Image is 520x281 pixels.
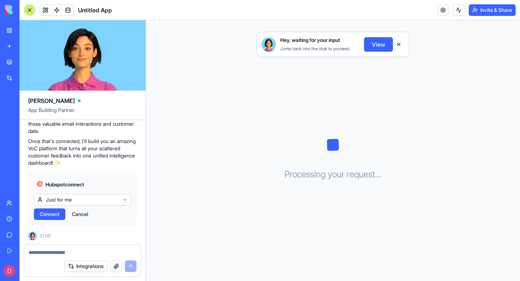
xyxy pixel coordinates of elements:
[364,37,393,52] button: View
[40,233,51,239] span: 21:05
[375,169,377,180] span: .
[37,181,43,187] img: hubspot
[4,265,15,277] img: ACg8ocL0MyTORgNIMWnMYi4nj39dQhso-qsisphQJ03teXY6Ekim1Q=s96-c
[40,211,60,218] span: Connect
[377,169,380,180] span: .
[5,5,50,15] img: logo
[28,96,75,105] span: [PERSON_NAME]
[469,4,516,16] button: Invite & Share
[280,46,350,51] span: Jump back into the chat to proceed
[28,138,137,167] p: Once that's connected, I'll build you an amazing VoC platform that turns all your scattered custo...
[261,37,276,52] img: Ella_00000_wcx2te.png
[28,107,137,120] span: App Building Partner
[285,169,382,180] h3: Processing your request
[34,208,65,220] button: Connect
[68,208,92,220] button: Cancel
[280,36,340,44] span: Hey, waiting for your input
[64,260,108,272] button: Integrations
[45,181,84,188] span: Hubspot connect
[78,6,112,14] span: Untitled App
[28,232,37,240] img: Ella_00000_wcx2te.png
[380,169,382,180] span: .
